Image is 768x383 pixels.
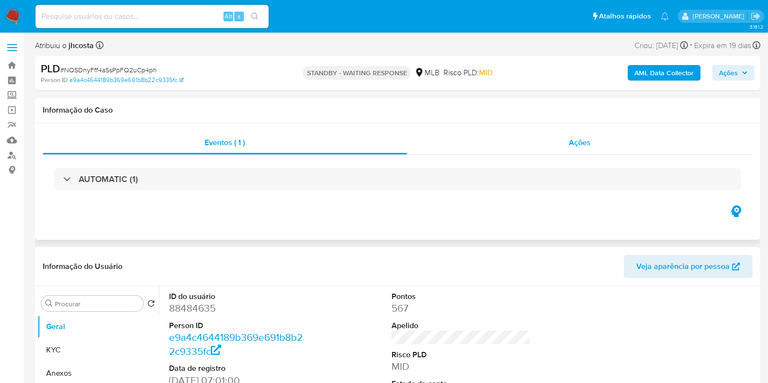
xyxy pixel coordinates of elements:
div: Criou: [DATE] [634,39,688,52]
a: Sair [751,11,761,21]
h1: Informação do Caso [43,105,752,115]
dt: Risco PLD [392,350,530,360]
b: PLD [41,61,60,76]
a: Notificações [661,12,669,20]
input: Pesquise usuários ou casos... [35,10,269,23]
dd: MID [392,360,530,373]
p: STANDBY - WAITING RESPONSE [303,66,410,80]
dt: Data de registro [169,363,308,374]
button: Veja aparência por pessoa [624,255,752,278]
span: Eventos ( 1 ) [205,137,245,148]
h1: Informação do Usuário [43,262,122,271]
span: MID [478,67,492,78]
span: Alt [224,12,232,21]
dd: 567 [392,301,530,315]
button: AML Data Collector [628,65,700,81]
div: AUTOMATIC (1) [54,168,741,190]
dt: Person ID [169,320,308,331]
a: e9a4c4644189b369e691b8b22c9335fc [169,330,303,358]
button: Retornar ao pedido padrão [147,300,155,310]
b: AML Data Collector [634,65,694,81]
button: Geral [37,315,159,338]
span: Expira em 19 dias [694,40,751,51]
p: jhonata.costa@mercadolivre.com [692,12,747,21]
dt: ID do usuário [169,291,308,302]
b: jhcosta [67,40,94,51]
span: Atalhos rápidos [599,11,651,21]
input: Procurar [55,300,139,308]
span: Atribuiu o [35,40,94,51]
span: # NQSDnyFff4aSsPpFQ2uCp4ph [60,65,157,75]
span: Risco PLD: [443,67,492,78]
dt: Pontos [392,291,530,302]
button: search-icon [245,10,265,23]
button: Ações [712,65,754,81]
button: KYC [37,338,159,362]
b: Person ID [41,76,68,84]
span: s [238,12,240,21]
span: - [690,39,692,52]
span: Ações [569,137,591,148]
dd: 88484635 [169,301,308,315]
a: e9a4c4644189b369e691b8b22c9335fc [69,76,184,84]
h3: AUTOMATIC (1) [79,174,138,184]
div: MLB [414,67,439,78]
span: Ações [719,65,738,81]
button: Procurar [45,300,53,307]
dt: Apelido [392,320,530,331]
span: Veja aparência por pessoa [636,255,730,278]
